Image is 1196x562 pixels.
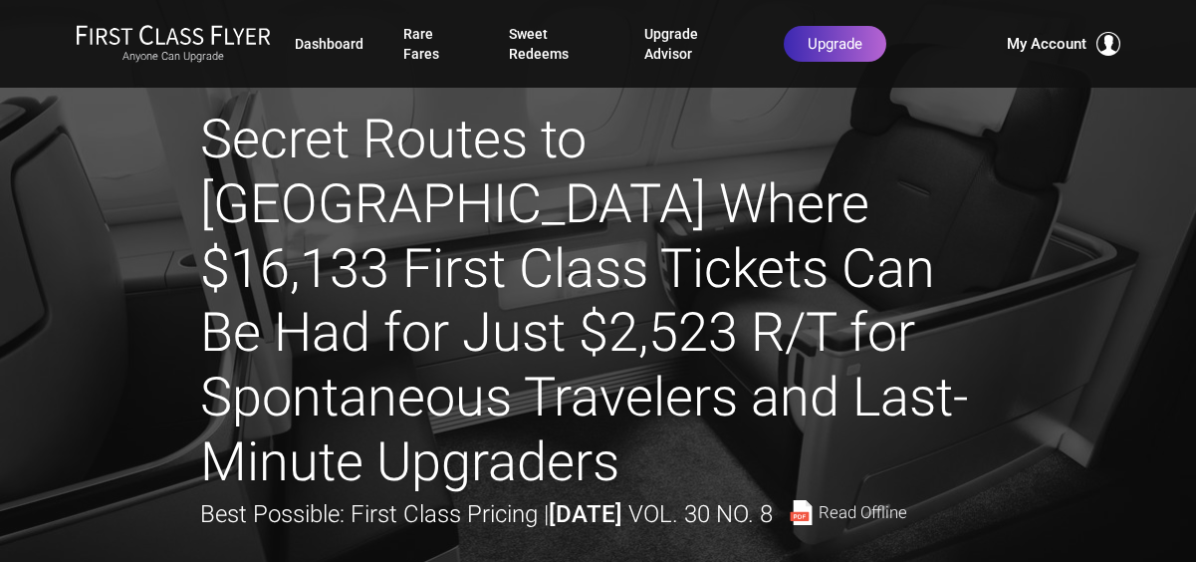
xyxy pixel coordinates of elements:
span: My Account [1007,32,1086,56]
a: Read Offline [789,500,907,525]
a: Upgrade [784,26,886,62]
a: First Class FlyerAnyone Can Upgrade [76,24,271,64]
button: My Account [1007,32,1120,56]
small: Anyone Can Upgrade [76,50,271,64]
a: Rare Fares [403,16,468,72]
a: Upgrade Advisor [644,16,744,72]
span: Vol. 30 No. 8 [628,500,773,528]
strong: [DATE] [549,500,622,528]
img: First Class Flyer [76,24,271,45]
a: Dashboard [295,26,363,62]
h1: Secret Routes to [GEOGRAPHIC_DATA] Where $16,133 First Class Tickets Can Be Had for Just $2,523 R... [200,108,997,495]
img: pdf-file.svg [789,500,814,525]
div: Best Possible: First Class Pricing | [200,495,907,533]
span: Read Offline [819,504,907,521]
a: Sweet Redeems [509,16,605,72]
